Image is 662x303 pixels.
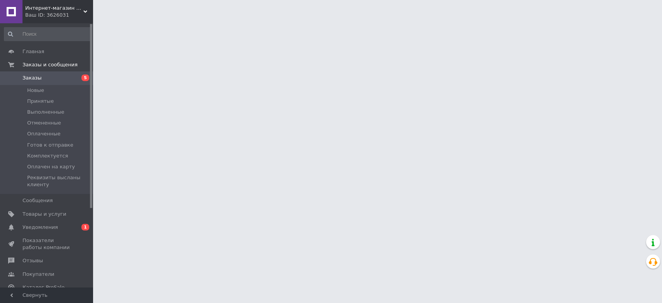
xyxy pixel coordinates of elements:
span: Покупатели [22,271,54,278]
span: Заказы [22,74,41,81]
span: Готов к отправке [27,142,73,149]
span: Отзывы [22,257,43,264]
span: Отмененные [27,119,61,126]
span: Уведомления [22,224,58,231]
span: Сообщения [22,197,53,204]
span: Заказы и сообщения [22,61,78,68]
span: Комплектуется [27,152,68,159]
span: Показатели работы компании [22,237,72,251]
span: Новые [27,87,44,94]
span: Интернет-магазин "Шкатулка" [25,5,83,12]
span: Оплаченные [27,130,60,137]
span: Каталог ProSale [22,284,64,291]
span: Товары и услуги [22,211,66,218]
span: Реквизиты высланы клиенту [27,174,90,188]
div: Ваш ID: 3626031 [25,12,93,19]
span: 5 [81,74,89,81]
span: Оплачен на карту [27,163,75,170]
span: Главная [22,48,44,55]
span: Выполненные [27,109,64,116]
input: Поиск [4,27,91,41]
span: Принятые [27,98,54,105]
span: 1 [81,224,89,230]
